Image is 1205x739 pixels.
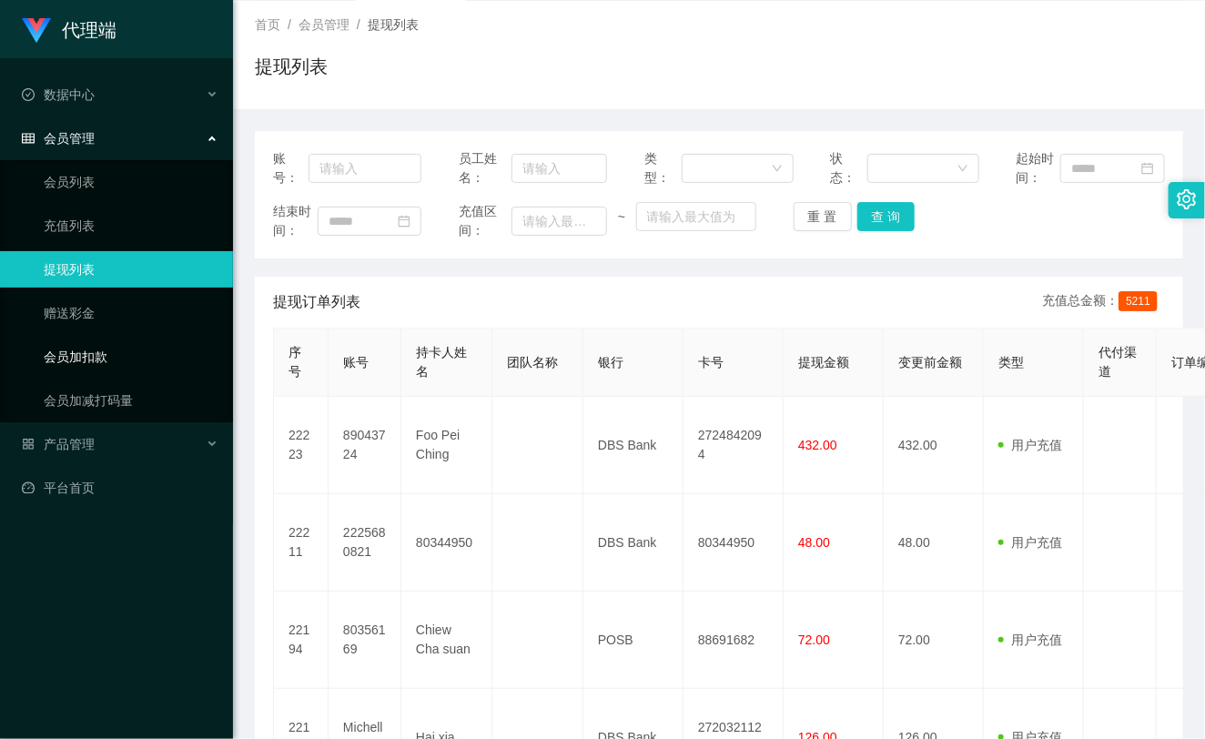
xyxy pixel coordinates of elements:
[309,154,421,183] input: 请输入
[884,397,984,494] td: 432.00
[22,437,95,451] span: 产品管理
[22,132,35,145] i: 图标: table
[998,355,1024,369] span: 类型
[44,339,218,375] a: 会员加扣款
[22,22,116,36] a: 代理端
[884,592,984,689] td: 72.00
[273,291,360,313] span: 提现订单列表
[644,149,682,187] span: 类型：
[698,355,724,369] span: 卡号
[274,397,329,494] td: 22223
[598,355,623,369] span: 银行
[22,470,218,506] a: 图标: dashboard平台首页
[273,149,309,187] span: 账号：
[798,355,849,369] span: 提现金额
[511,154,607,183] input: 请输入
[684,397,784,494] td: 2724842094
[44,382,218,419] a: 会员加减打码量
[998,438,1062,452] span: 用户充值
[44,208,218,244] a: 充值列表
[684,494,784,592] td: 80344950
[772,163,783,176] i: 图标: down
[459,202,511,240] span: 充值区间：
[274,494,329,592] td: 22211
[401,592,492,689] td: Chiew Cha suan
[274,592,329,689] td: 22194
[288,17,291,32] span: /
[798,535,830,550] span: 48.00
[798,633,830,647] span: 72.00
[22,131,95,146] span: 会员管理
[1099,345,1137,379] span: 代付渠道
[636,202,756,231] input: 请输入最大值为
[998,633,1062,647] span: 用户充值
[583,494,684,592] td: DBS Bank
[684,592,784,689] td: 88691682
[898,355,962,369] span: 变更前金额
[1141,162,1154,175] i: 图标: calendar
[62,1,116,59] h1: 代理端
[1042,291,1165,313] div: 充值总金额：
[255,53,328,80] h1: 提现列表
[22,18,51,44] img: logo.9652507e.png
[329,397,401,494] td: 89043724
[22,88,35,101] i: 图标: check-circle-o
[22,438,35,450] i: 图标: appstore-o
[1017,149,1061,187] span: 起始时间：
[459,149,511,187] span: 员工姓名：
[329,494,401,592] td: 2225680821
[1119,291,1158,311] span: 5211
[401,397,492,494] td: Foo Pei Ching
[583,397,684,494] td: DBS Bank
[368,17,419,32] span: 提现列表
[416,345,467,379] span: 持卡人姓名
[507,355,558,369] span: 团队名称
[607,208,635,227] span: ~
[273,202,318,240] span: 结束时间：
[957,163,968,176] i: 图标: down
[830,149,867,187] span: 状态：
[44,164,218,200] a: 会员列表
[357,17,360,32] span: /
[329,592,401,689] td: 80356169
[794,202,852,231] button: 重 置
[255,17,280,32] span: 首页
[1177,189,1197,209] i: 图标: setting
[44,295,218,331] a: 赠送彩金
[289,345,301,379] span: 序号
[998,535,1062,550] span: 用户充值
[299,17,349,32] span: 会员管理
[398,215,410,228] i: 图标: calendar
[401,494,492,592] td: 80344950
[511,207,607,236] input: 请输入最小值为
[44,251,218,288] a: 提现列表
[583,592,684,689] td: POSB
[22,87,95,102] span: 数据中心
[884,494,984,592] td: 48.00
[857,202,916,231] button: 查 询
[343,355,369,369] span: 账号
[798,438,837,452] span: 432.00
